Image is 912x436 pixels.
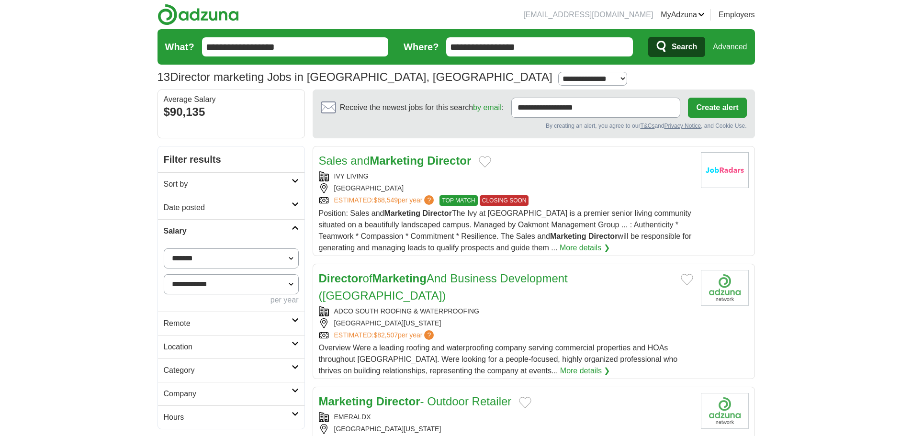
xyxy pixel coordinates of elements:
div: Average Salary [164,96,299,103]
h2: Remote [164,318,292,329]
a: Date posted [158,196,304,219]
a: DirectorofMarketingAnd Business Development ([GEOGRAPHIC_DATA]) [319,272,568,302]
strong: Marketing [319,395,373,408]
h2: Category [164,365,292,376]
h2: Filter results [158,146,304,172]
button: Create alert [688,98,746,118]
span: ? [424,195,434,205]
div: $90,135 [164,103,299,121]
a: ESTIMATED:$82,507per year? [334,330,436,340]
div: By creating an alert, you agree to our and , and Cookie Use. [321,122,747,130]
span: TOP MATCH [439,195,477,206]
a: T&Cs [640,123,654,129]
div: [GEOGRAPHIC_DATA][US_STATE] [319,318,693,328]
button: Search [648,37,705,57]
a: Remote [158,312,304,335]
a: More details ❯ [560,365,610,377]
h2: Date posted [164,202,292,213]
div: [GEOGRAPHIC_DATA] [319,183,693,193]
img: Company logo [701,270,749,306]
h2: Sort by [164,179,292,190]
img: Adzuna logo [158,4,239,25]
span: 13 [158,68,170,86]
h2: Company [164,388,292,400]
a: Marketing Director- Outdoor Retailer [319,395,512,408]
span: Receive the newest jobs for this search : [340,102,504,113]
h2: Salary [164,225,292,237]
div: IVY LIVING [319,171,693,181]
strong: Marketing [370,154,424,167]
a: by email [473,103,502,112]
a: MyAdzuna [661,9,705,21]
a: ESTIMATED:$68,549per year? [334,195,436,206]
span: Position: Sales and The Ivy at [GEOGRAPHIC_DATA] is a premier senior living community situated on... [319,209,692,252]
a: Location [158,335,304,358]
div: EMERALDX [319,412,693,422]
strong: Marketing [372,272,427,285]
strong: Director [376,395,420,408]
img: Company logo [701,393,749,429]
span: Search [672,37,697,56]
h1: Director marketing Jobs in [GEOGRAPHIC_DATA], [GEOGRAPHIC_DATA] [158,70,552,83]
div: [GEOGRAPHIC_DATA][US_STATE] [319,424,693,434]
button: Add to favorite jobs [519,397,531,408]
h2: Location [164,341,292,353]
div: per year [164,294,299,306]
a: Salary [158,219,304,243]
span: Overview Were a leading roofing and waterproofing company serving commercial properties and HOAs ... [319,344,678,375]
img: Company logo [701,152,749,188]
span: ? [424,330,434,340]
strong: Director [319,272,363,285]
h2: Hours [164,412,292,423]
strong: Marketing [550,232,586,240]
a: Hours [158,405,304,429]
a: More details ❯ [560,242,610,254]
strong: Director [588,232,618,240]
strong: Director [423,209,452,217]
button: Add to favorite jobs [681,274,693,285]
a: Advanced [713,37,747,56]
span: $82,507 [373,331,398,339]
a: Employers [719,9,755,21]
a: Sort by [158,172,304,196]
a: Privacy Notice [664,123,701,129]
span: $68,549 [373,196,398,204]
li: [EMAIL_ADDRESS][DOMAIN_NAME] [523,9,653,21]
strong: Director [427,154,471,167]
label: What? [165,40,194,54]
a: Company [158,382,304,405]
a: Sales andMarketing Director [319,154,472,167]
div: ADCO SOUTH ROOFING & WATERPROOFING [319,306,693,316]
strong: Marketing [384,209,420,217]
a: Category [158,358,304,382]
label: Where? [404,40,439,54]
span: CLOSING SOON [480,195,529,206]
button: Add to favorite jobs [479,156,491,168]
